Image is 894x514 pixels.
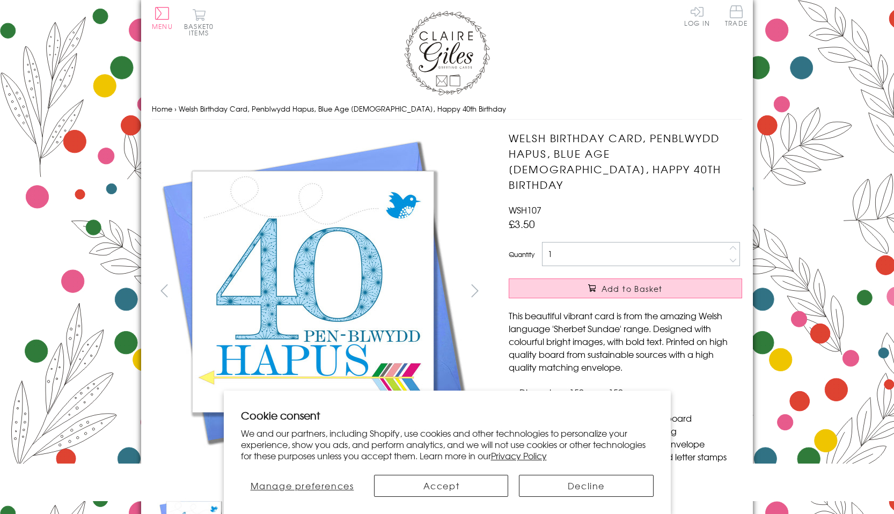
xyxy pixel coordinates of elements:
button: Manage preferences [240,475,363,497]
img: Claire Giles Greetings Cards [404,11,490,96]
h2: Cookie consent [241,408,654,423]
a: Log In [684,5,710,26]
span: Trade [725,5,748,26]
span: Add to Basket [602,283,663,294]
label: Quantity [509,249,534,259]
button: Basket0 items [184,9,214,36]
button: Decline [519,475,653,497]
span: Welsh Birthday Card, Penblwydd Hapus, Blue Age [DEMOGRAPHIC_DATA], Happy 40th Birthday [179,104,506,114]
a: Privacy Policy [491,449,547,462]
p: This beautiful vibrant card is from the amazing Welsh language 'Sherbet Sundae' range. Designed w... [509,309,742,373]
span: Manage preferences [251,479,354,492]
span: 0 items [189,21,214,38]
button: Accept [374,475,508,497]
li: Dimensions: 150mm x 150mm [519,386,742,399]
button: Menu [152,7,173,30]
nav: breadcrumbs [152,98,742,120]
a: Home [152,104,172,114]
span: WSH107 [509,203,541,216]
h1: Welsh Birthday Card, Penblwydd Hapus, Blue Age [DEMOGRAPHIC_DATA], Happy 40th Birthday [509,130,742,192]
span: £3.50 [509,216,535,231]
span: › [174,104,177,114]
button: prev [152,278,176,303]
a: Trade [725,5,748,28]
button: Add to Basket [509,278,742,298]
span: Menu [152,21,173,31]
button: next [463,278,487,303]
p: We and our partners, including Shopify, use cookies and other technologies to personalize your ex... [241,428,654,461]
img: Welsh Birthday Card, Penblwydd Hapus, Blue Age 40, Happy 40th Birthday [152,130,474,452]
